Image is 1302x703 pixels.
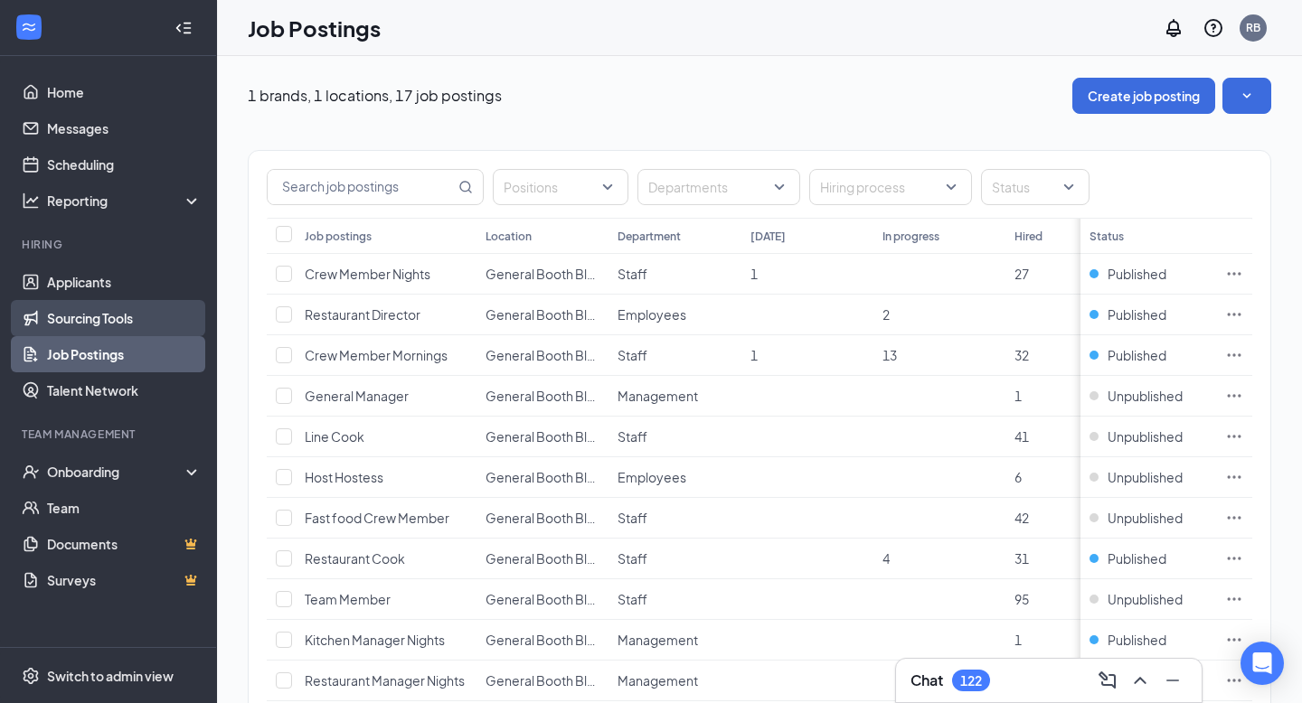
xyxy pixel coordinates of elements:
[618,632,698,648] span: Management
[618,591,647,607] span: Staff
[486,591,605,607] span: General Booth Blvd.
[1108,590,1183,608] span: Unpublished
[1093,666,1122,695] button: ComposeMessage
[47,146,202,183] a: Scheduling
[1014,469,1022,485] span: 6
[305,266,430,282] span: Crew Member Nights
[476,539,609,579] td: General Booth Blvd.
[609,457,741,498] td: Employees
[305,469,383,485] span: Host Hostess
[476,457,609,498] td: General Booth Blvd.
[305,347,448,363] span: Crew Member Mornings
[1238,87,1256,105] svg: SmallChevronDown
[609,295,741,335] td: Employees
[486,428,605,445] span: General Booth Blvd.
[22,237,198,252] div: Hiring
[1014,347,1029,363] span: 32
[1108,346,1166,364] span: Published
[458,180,473,194] svg: MagnifyingGlass
[1225,387,1243,405] svg: Ellipses
[882,550,890,567] span: 4
[22,426,198,442] div: Team Management
[618,469,686,485] span: Employees
[609,417,741,457] td: Staff
[1241,642,1284,685] div: Open Intercom Messenger
[618,347,647,363] span: Staff
[1225,427,1243,445] svg: Ellipses
[618,672,698,689] span: Management
[1108,549,1166,567] span: Published
[486,672,605,689] span: General Booth Blvd.
[1129,670,1151,691] svg: ChevronUp
[486,229,532,244] div: Location
[1014,266,1029,282] span: 27
[1126,666,1155,695] button: ChevronUp
[609,579,741,620] td: Staff
[22,192,40,210] svg: Analysis
[1108,509,1183,527] span: Unpublished
[476,254,609,295] td: General Booth Blvd.
[1014,428,1029,445] span: 41
[1246,20,1260,35] div: RB
[47,463,186,481] div: Onboarding
[486,306,605,323] span: General Booth Blvd.
[175,19,193,37] svg: Collapse
[476,295,609,335] td: General Booth Blvd.
[1005,218,1137,254] th: Hired
[741,218,873,254] th: [DATE]
[476,579,609,620] td: General Booth Blvd.
[1225,590,1243,608] svg: Ellipses
[609,376,741,417] td: Management
[305,550,405,567] span: Restaurant Cook
[1108,427,1183,445] span: Unpublished
[1014,550,1029,567] span: 31
[873,218,1005,254] th: In progress
[476,661,609,701] td: General Booth Blvd.
[47,490,202,526] a: Team
[486,347,605,363] span: General Booth Blvd.
[486,388,605,404] span: General Booth Blvd.
[1014,388,1022,404] span: 1
[1014,632,1022,648] span: 1
[618,550,647,567] span: Staff
[1158,666,1187,695] button: Minimize
[618,229,681,244] div: Department
[476,335,609,376] td: General Booth Blvd.
[1108,305,1166,323] span: Published
[1108,468,1183,486] span: Unpublished
[486,510,605,526] span: General Booth Blvd.
[476,417,609,457] td: General Booth Blvd.
[1225,549,1243,567] svg: Ellipses
[268,170,455,204] input: Search job postings
[248,86,502,106] p: 1 brands, 1 locations, 17 job postings
[1108,387,1183,405] span: Unpublished
[1225,509,1243,527] svg: Ellipses
[960,673,982,689] div: 122
[486,469,605,485] span: General Booth Blvd.
[47,526,202,562] a: DocumentsCrown
[305,428,364,445] span: Line Cook
[618,388,698,404] span: Management
[47,667,174,685] div: Switch to admin view
[20,18,38,36] svg: WorkstreamLogo
[618,428,647,445] span: Staff
[1162,670,1184,691] svg: Minimize
[476,498,609,539] td: General Booth Blvd.
[486,632,605,648] span: General Booth Blvd.
[1108,265,1166,283] span: Published
[1203,17,1224,39] svg: QuestionInfo
[305,229,372,244] div: Job postings
[305,632,445,648] span: Kitchen Manager Nights
[1222,78,1271,114] button: SmallChevronDown
[882,347,897,363] span: 13
[1225,305,1243,323] svg: Ellipses
[486,266,605,282] span: General Booth Blvd.
[910,670,943,690] h3: Chat
[305,388,409,404] span: General Manager
[1014,510,1029,526] span: 42
[47,372,202,408] a: Talent Network
[248,13,381,43] h1: Job Postings
[486,550,605,567] span: General Booth Blvd.
[609,539,741,579] td: Staff
[1225,346,1243,364] svg: Ellipses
